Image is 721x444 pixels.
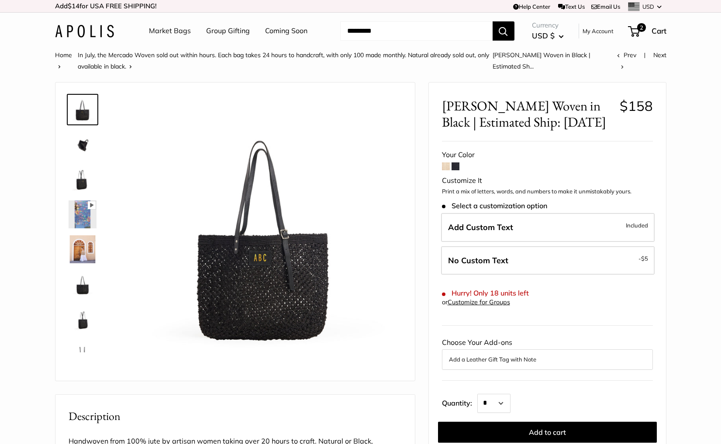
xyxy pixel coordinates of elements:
a: Mercado Woven in Black | Estimated Ship: Oct. 19th [67,164,98,195]
a: Mercado Woven in Black | Estimated Ship: Oct. 19th [67,338,98,370]
h2: Description [69,408,402,425]
a: Mercado Woven in Black | Estimated Ship: Oct. 19th [67,234,98,265]
img: Mercado Woven in Black | Estimated Ship: Oct. 19th [69,131,97,158]
div: Your Color [442,148,653,162]
p: Print a mix of letters, words, and numbers to make it unmistakably yours. [442,187,653,196]
button: USD $ [532,29,564,43]
span: USD [642,3,654,10]
a: Group Gifting [206,24,250,38]
img: Mercado Woven in Black | Estimated Ship: Oct. 19th [69,165,97,193]
a: Market Bags [149,24,191,38]
span: 2 [637,23,645,32]
a: Email Us [591,3,620,10]
span: No Custom Text [448,255,508,265]
img: Mercado Woven in Black | Estimated Ship: Oct. 19th [69,270,97,298]
img: Mercado Woven in Black | Estimated Ship: Oct. 19th [69,200,97,228]
nav: Breadcrumb [55,49,617,72]
a: Help Center [513,3,550,10]
img: Mercado Woven in Black | Estimated Ship: Oct. 19th [69,235,97,263]
span: [PERSON_NAME] Woven in Black | Estimated Ship: [DATE] [442,98,613,130]
span: USD $ [532,31,555,40]
span: Hurry! Only 18 units left [442,289,529,297]
button: Search [493,21,514,41]
a: Mercado Woven in Black | Estimated Ship: Oct. 19th [67,129,98,160]
img: Mercado Woven in Black | Estimated Ship: Oct. 19th [69,96,97,124]
img: Mercado Woven in Black | Estimated Ship: Oct. 19th [69,340,97,368]
a: In July, the Mercado Woven sold out within hours. Each bag takes 24 hours to handcraft, with only... [78,51,489,70]
img: Mercado Woven in Black | Estimated Ship: Oct. 19th [125,96,402,372]
a: Mercado Woven in Black | Estimated Ship: Oct. 19th [67,268,98,300]
button: Add to cart [438,422,657,443]
span: - [638,253,648,264]
span: Cart [652,26,666,35]
label: Add Custom Text [441,213,655,242]
div: Customize It [442,174,653,187]
span: $158 [620,97,653,114]
label: Leave Blank [441,246,655,275]
a: My Account [583,26,614,36]
label: Quantity: [442,391,477,413]
a: Prev [617,51,636,59]
a: Mercado Woven in Black | Estimated Ship: Oct. 19th [67,303,98,335]
a: Home [55,51,72,59]
div: Choose Your Add-ons [442,336,653,369]
span: $14 [68,2,79,10]
input: Search... [340,21,493,41]
span: [PERSON_NAME] Woven in Black | Estimated Sh... [493,51,590,70]
span: Select a customization option [442,202,547,210]
a: Coming Soon [265,24,307,38]
img: Apolis [55,25,114,38]
button: Add a Leather Gift Tag with Note [449,354,646,365]
a: Mercado Woven in Black | Estimated Ship: Oct. 19th [67,199,98,230]
img: Mercado Woven in Black | Estimated Ship: Oct. 19th [69,305,97,333]
span: $5 [641,255,648,262]
a: 2 Cart [629,24,666,38]
div: or [442,296,510,308]
span: Currency [532,19,564,31]
a: Text Us [558,3,585,10]
span: Included [626,220,648,231]
a: Customize for Groups [448,298,510,306]
span: Add Custom Text [448,222,513,232]
a: Mercado Woven in Black | Estimated Ship: Oct. 19th [67,94,98,125]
